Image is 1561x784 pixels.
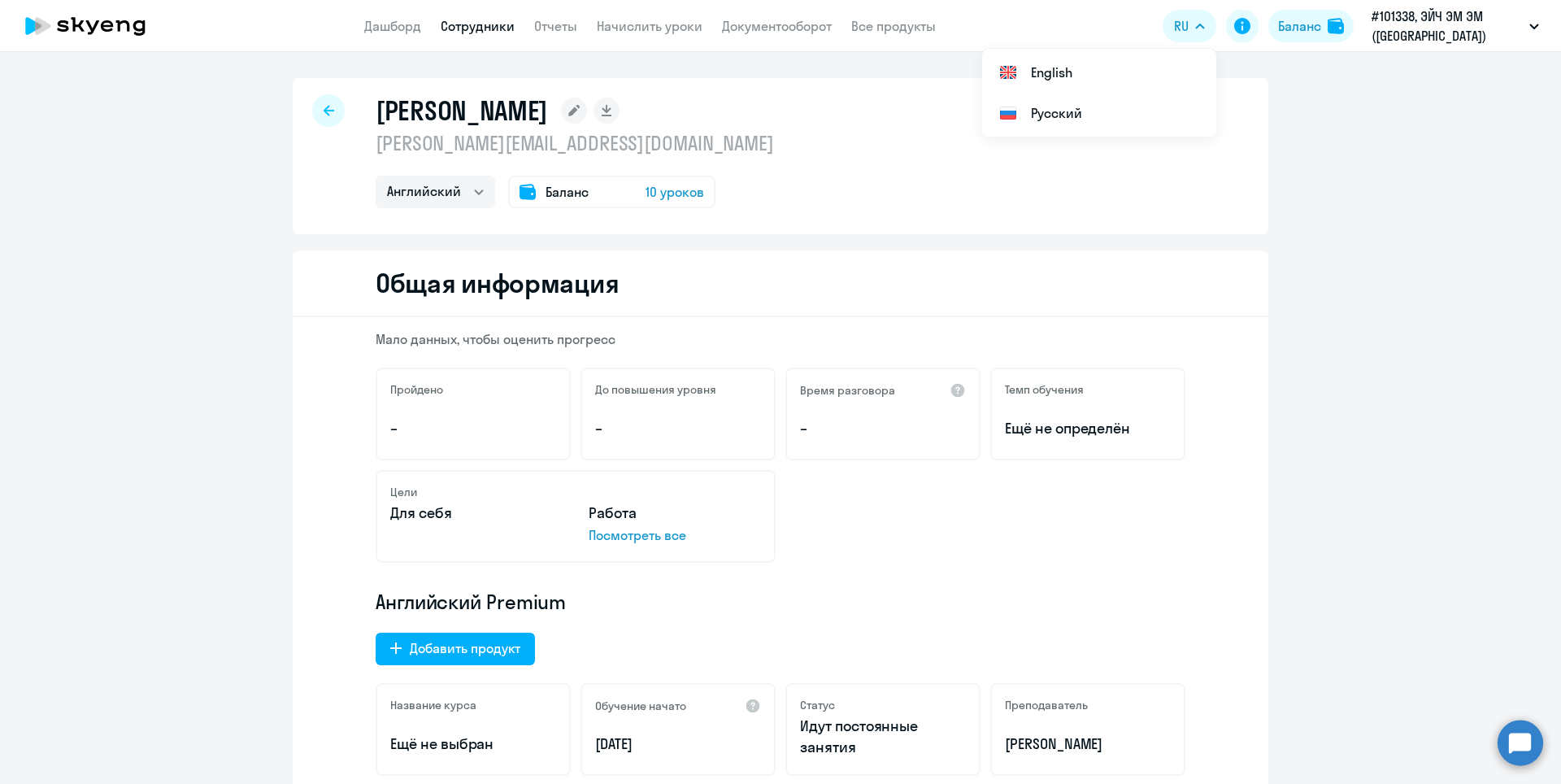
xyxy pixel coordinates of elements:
[1005,418,1171,439] span: Ещё не определён
[1372,7,1523,46] p: #101338, ЭЙЧ ЭМ ЭМ ([GEOGRAPHIC_DATA]) [GEOGRAPHIC_DATA], ООО
[998,63,1018,82] img: English
[800,418,966,439] p: –
[1005,734,1171,755] p: [PERSON_NAME]
[595,699,686,713] h5: Обучение начато
[390,382,443,397] h5: Пройдено
[1174,16,1189,36] span: RU
[595,382,716,397] h5: До повышения уровня
[376,633,535,665] button: Добавить продукт
[390,485,417,499] h5: Цели
[597,18,702,34] a: Начислить уроки
[800,698,835,712] h5: Статус
[534,18,577,34] a: Отчеты
[1363,7,1547,46] button: #101338, ЭЙЧ ЭМ ЭМ ([GEOGRAPHIC_DATA]) [GEOGRAPHIC_DATA], ООО
[546,182,589,202] span: Баланс
[1278,16,1321,36] div: Баланс
[800,383,895,398] h5: Время разговора
[589,525,761,545] p: Посмотреть все
[589,503,761,524] p: Работа
[1163,10,1216,42] button: RU
[646,182,704,202] span: 10 уроков
[800,716,966,758] p: Идут постоянные занятия
[595,734,761,755] p: [DATE]
[982,49,1216,137] ul: RU
[376,267,619,299] h2: Общая информация
[390,734,556,755] p: Ещё не выбран
[1005,382,1084,397] h5: Темп обучения
[1005,698,1088,712] h5: Преподаватель
[390,698,476,712] h5: Название курса
[1328,18,1344,34] img: balance
[595,418,761,439] p: –
[376,330,1185,348] p: Мало данных, чтобы оценить прогресс
[376,589,566,615] span: Английский Premium
[1268,10,1354,42] button: Балансbalance
[410,638,520,658] div: Добавить продукт
[441,18,515,34] a: Сотрудники
[364,18,421,34] a: Дашборд
[722,18,832,34] a: Документооборот
[376,130,774,156] p: [PERSON_NAME][EMAIL_ADDRESS][DOMAIN_NAME]
[851,18,936,34] a: Все продукты
[390,418,556,439] p: –
[376,94,548,127] h1: [PERSON_NAME]
[998,103,1018,123] img: Русский
[390,503,563,524] p: Для себя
